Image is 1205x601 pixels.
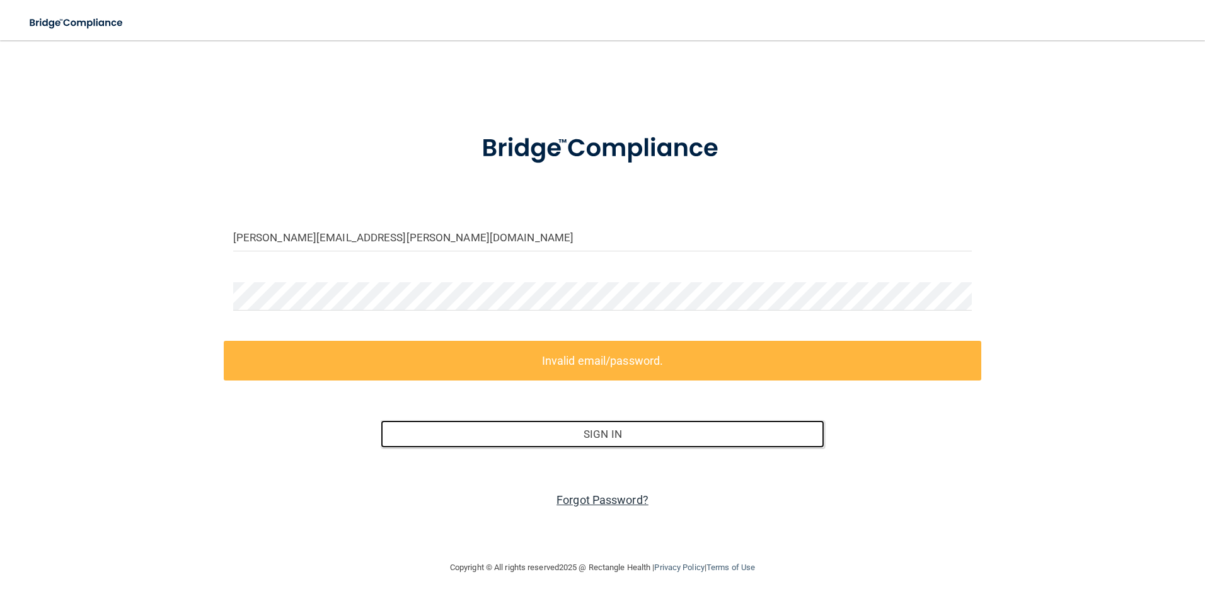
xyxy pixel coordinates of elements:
a: Forgot Password? [556,493,649,507]
img: bridge_compliance_login_screen.278c3ca4.svg [19,10,135,36]
a: Terms of Use [706,563,755,572]
input: Email [233,223,972,251]
img: bridge_compliance_login_screen.278c3ca4.svg [456,116,749,181]
a: Privacy Policy [654,563,704,572]
button: Sign In [381,420,824,448]
label: Invalid email/password. [224,341,982,381]
div: Copyright © All rights reserved 2025 @ Rectangle Health | | [372,547,833,588]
